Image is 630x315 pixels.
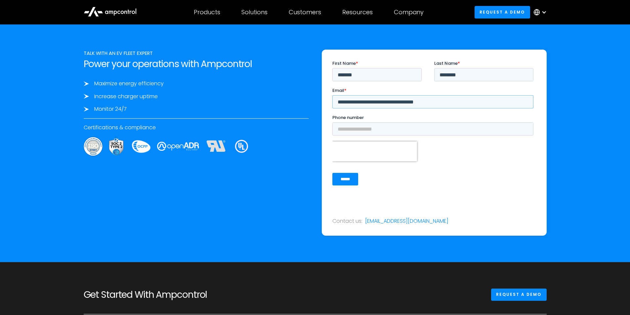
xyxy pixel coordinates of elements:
div: Solutions [241,9,268,16]
div: Company [394,9,424,16]
div: Products [194,9,220,16]
div: Customers [289,9,321,16]
div: Monitor 24/7 [94,105,127,113]
a: [EMAIL_ADDRESS][DOMAIN_NAME] [365,217,448,225]
div: Increase charger uptime [94,93,158,100]
div: TALK WITH AN EV FLEET EXPERT [84,50,309,57]
a: Request a demo [491,289,547,301]
div: Certifications & compliance [84,124,309,131]
div: Maximize energy efficiency [94,80,164,87]
div: Resources [342,9,373,16]
h2: Power your operations with Ampcontrol [84,59,309,70]
a: Request a demo [475,6,530,18]
h2: Get Started With Ampcontrol [84,289,229,300]
div: Contact us: [332,217,362,225]
iframe: Form 0 [332,60,536,191]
